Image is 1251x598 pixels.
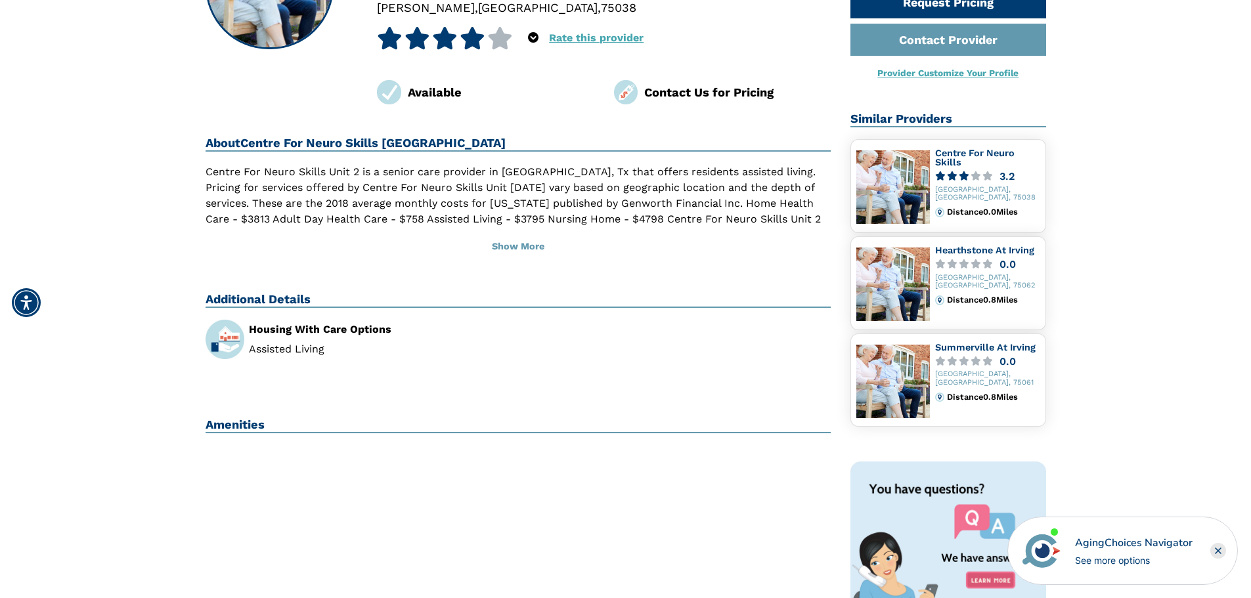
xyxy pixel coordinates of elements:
[249,324,508,335] div: Housing With Care Options
[1210,543,1226,559] div: Close
[935,245,1034,255] a: Hearthstone At Irving
[935,295,944,305] img: distance.svg
[206,164,831,259] p: Centre For Neuro Skills Unit 2 is a senior care provider in [GEOGRAPHIC_DATA], Tx that offers res...
[408,83,594,101] div: Available
[850,24,1046,56] a: Contact Provider
[947,295,1040,305] div: Distance 0.8 Miles
[999,171,1015,181] div: 3.2
[935,356,1040,366] a: 0.0
[877,68,1019,78] a: Provider Customize Your Profile
[1075,553,1193,567] div: See more options
[206,136,831,152] h2: About Centre For Neuro Skills [GEOGRAPHIC_DATA]
[935,171,1040,181] a: 3.2
[947,393,1040,402] div: Distance 0.8 Miles
[1019,528,1064,573] img: avatar
[850,112,1046,127] h2: Similar Providers
[935,393,944,402] img: distance.svg
[1075,535,1193,551] div: AgingChoices Navigator
[249,344,508,354] li: Assisted Living
[478,1,598,14] span: [GEOGRAPHIC_DATA]
[935,370,1040,387] div: [GEOGRAPHIC_DATA], [GEOGRAPHIC_DATA], 75061
[999,356,1016,366] div: 0.0
[644,83,831,101] div: Contact Us for Pricing
[935,274,1040,291] div: [GEOGRAPHIC_DATA], [GEOGRAPHIC_DATA], 75062
[935,186,1040,203] div: [GEOGRAPHIC_DATA], [GEOGRAPHIC_DATA], 75038
[947,207,1040,217] div: Distance 0.0 Miles
[377,1,475,14] span: [PERSON_NAME]
[935,259,1040,269] a: 0.0
[598,1,601,14] span: ,
[206,417,831,433] h2: Amenities
[935,148,1015,167] a: Centre For Neuro Skills
[12,288,41,317] div: Accessibility Menu
[206,232,831,261] button: Show More
[475,1,478,14] span: ,
[935,342,1036,352] a: Summerville At Irving
[528,27,538,49] div: Popover trigger
[206,292,831,308] h2: Additional Details
[935,207,944,217] img: distance.svg
[999,259,1016,269] div: 0.0
[549,32,644,44] a: Rate this provider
